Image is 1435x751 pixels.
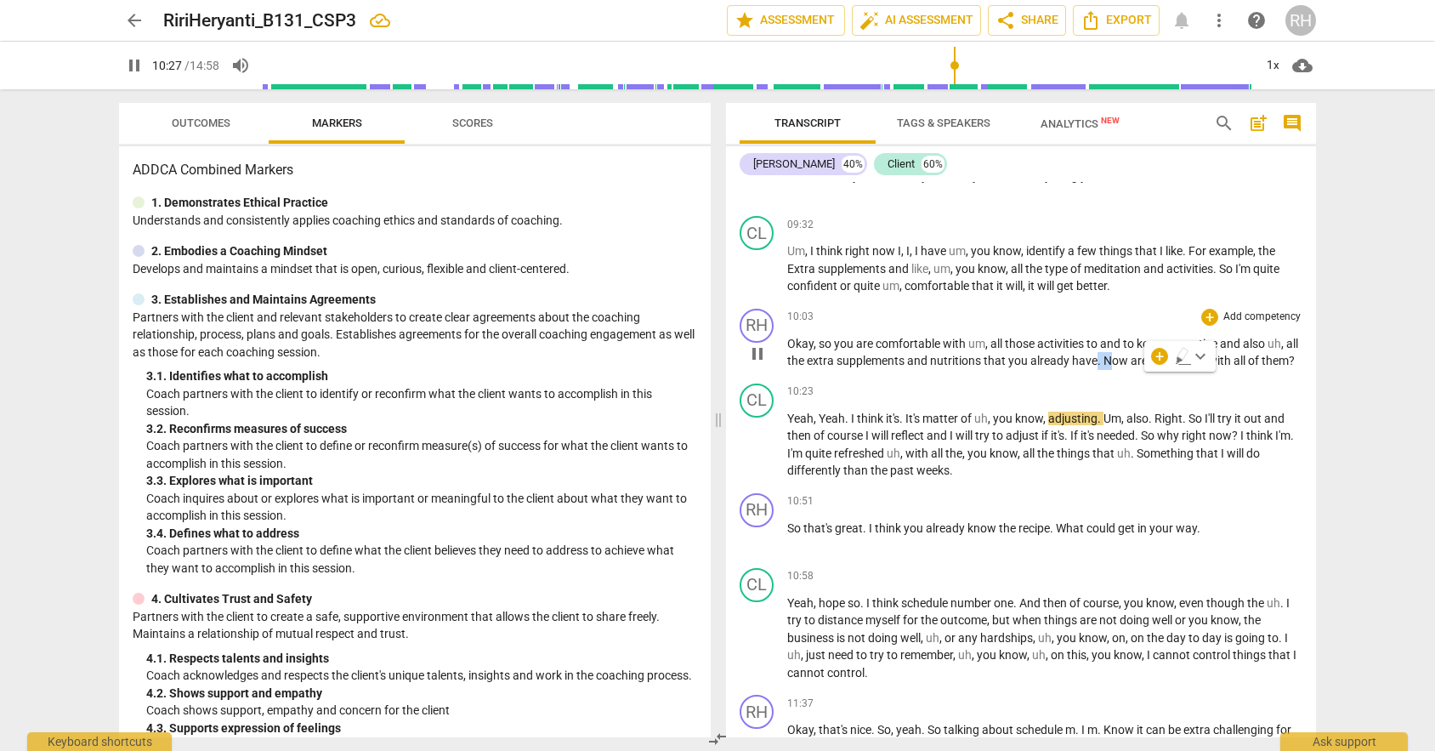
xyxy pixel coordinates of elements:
[843,464,871,477] span: than
[875,521,904,535] span: think
[1006,279,1023,293] span: will
[1121,412,1126,425] span: ,
[151,590,312,608] p: 4. Cultivates Trust and Safety
[787,412,814,425] span: Yeah
[1025,262,1045,276] span: the
[1264,412,1285,425] span: and
[787,337,814,350] span: Okay
[992,429,1006,442] span: to
[814,337,819,350] span: ,
[735,10,755,31] span: star
[1037,337,1086,350] span: activities
[999,521,1018,535] span: the
[899,412,905,425] span: .
[950,429,956,442] span: I
[866,596,872,610] span: I
[1234,412,1244,425] span: it
[787,494,814,509] span: 10:51
[993,244,1021,258] span: know
[974,412,988,425] span: Filler word
[1208,354,1234,367] span: with
[151,194,328,212] p: 1. Demonstrates Ethical Practice
[1056,521,1086,535] span: What
[1258,244,1275,258] span: the
[888,156,915,173] div: Client
[807,354,837,367] span: extra
[1248,113,1268,134] span: post_add
[151,291,376,309] p: 3. Establishes and Maintains Agreements
[1279,110,1306,137] button: Show/Hide comments
[1246,429,1275,442] span: think
[1011,262,1025,276] span: all
[882,279,899,293] span: Filler word
[1051,429,1064,442] span: it's
[1117,447,1131,460] span: Filler word
[1137,337,1164,350] span: keep
[876,337,943,350] span: comfortable
[1285,5,1316,36] button: RH
[1268,337,1281,350] span: Filler word
[1211,110,1238,137] button: Search
[871,429,891,442] span: will
[922,156,944,173] div: 60%
[787,218,814,232] span: 09:32
[819,412,845,425] span: Yeah
[1176,521,1197,535] span: way
[744,340,771,367] button: Pause
[890,464,916,477] span: past
[872,244,898,258] span: now
[990,447,1018,460] span: know
[1028,279,1037,293] span: it
[819,337,834,350] span: so
[842,156,865,173] div: 40%
[124,55,145,76] span: pause
[146,472,697,490] div: 3. 3. Explores what is important
[1232,429,1240,442] span: ?
[818,262,888,276] span: supplements
[837,354,907,367] span: supplements
[851,412,857,425] span: I
[787,596,814,610] span: Yeah
[1243,337,1268,350] span: also
[968,337,985,350] span: Filler word
[1241,5,1272,36] a: Help
[787,447,805,460] span: I'm
[370,10,390,31] div: All changes saved
[1068,244,1077,258] span: a
[1077,244,1099,258] span: few
[845,412,851,425] span: .
[1137,447,1196,460] span: Something
[151,242,327,260] p: 2. Embodies a Coaching Mindset
[1073,5,1160,36] button: Export
[787,262,818,276] span: Extra
[735,10,837,31] span: Assessment
[747,344,768,364] span: pause
[1103,412,1121,425] span: Um
[949,244,966,258] span: Filler word
[787,244,805,258] span: Filler word
[1018,447,1023,460] span: ,
[1280,732,1408,751] div: Ask support
[1026,244,1068,258] span: identify
[904,521,926,535] span: you
[1015,412,1043,425] span: know
[146,490,697,525] p: Coach inquires about or explores what is important or meaningful to the client about what they wa...
[1092,447,1117,460] span: that
[1286,337,1298,350] span: all
[1107,279,1110,293] span: .
[1157,429,1182,442] span: why
[1041,117,1120,130] span: Analytics
[1209,10,1229,31] span: more_vert
[945,447,962,460] span: the
[1057,279,1076,293] span: get
[1246,10,1267,31] span: help
[1292,55,1313,76] span: cloud_download
[990,337,1005,350] span: all
[1131,354,1150,367] span: are
[1064,429,1070,442] span: .
[869,521,875,535] span: I
[805,447,834,460] span: quite
[740,493,774,527] div: Change speaker
[950,262,956,276] span: ,
[1253,262,1279,276] span: quite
